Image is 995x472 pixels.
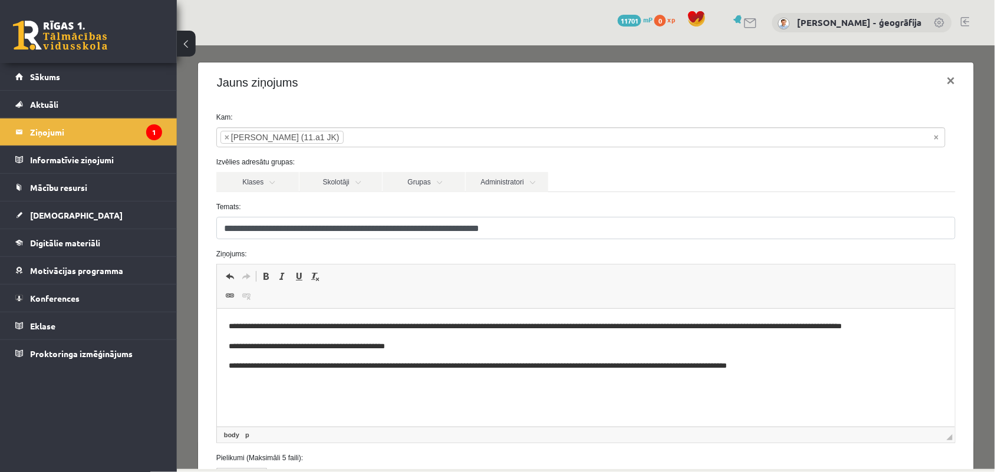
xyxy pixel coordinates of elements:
[798,16,922,28] a: [PERSON_NAME] - ģeogrāfija
[15,285,162,312] a: Konferences
[668,15,676,24] span: xp
[48,86,52,98] span: ×
[30,182,87,193] span: Mācību resursi
[757,86,762,98] span: Noņemt visus vienumus
[15,312,162,339] a: Eklase
[114,223,130,239] a: Pasvītrojums (vadīšanas taustiņš+U)
[39,127,122,147] a: Klases
[15,174,162,201] a: Mācību resursi
[289,127,371,147] a: Administratori
[31,407,788,418] label: Pielikumi (Maksimāli 5 faili):
[770,389,776,395] span: Mērogot
[15,63,162,90] a: Sākums
[643,15,653,24] span: mP
[30,237,100,248] span: Digitālie materiāli
[81,223,97,239] a: Treknraksts (vadīšanas taustiņš+B)
[15,118,162,146] a: Ziņojumi1
[618,15,653,24] a: 11701 mP
[45,384,65,395] a: body elements
[15,91,162,118] a: Aktuāli
[30,99,58,110] span: Aktuāli
[15,229,162,256] a: Digitālie materiāli
[31,111,788,122] label: Izvēlies adresātu grupas:
[778,18,790,29] img: Toms Krūmiņš - ģeogrāfija
[654,15,666,27] span: 0
[13,21,107,50] a: Rīgas 1. Tālmācības vidusskola
[618,15,641,27] span: 11701
[31,67,788,77] label: Kam:
[66,384,75,395] a: p elements
[45,243,61,258] a: Saite (vadīšanas taustiņš+K)
[30,210,123,220] span: [DEMOGRAPHIC_DATA]
[61,223,78,239] a: Atkārtot (vadīšanas taustiņš+Y)
[30,118,162,146] legend: Ziņojumi
[31,156,788,167] label: Temats:
[40,263,779,381] iframe: Bagātinātā teksta redaktors, wiswyg-editor-47024822471720-1757944316-410
[40,28,121,46] h4: Jauns ziņojums
[130,223,147,239] a: Noņemt stilus
[654,15,681,24] a: 0 xp
[45,223,61,239] a: Atcelt (vadīšanas taustiņš+Z)
[31,203,788,214] label: Ziņojums:
[760,19,788,52] button: ×
[15,257,162,284] a: Motivācijas programma
[206,127,288,147] a: Grupas
[61,243,78,258] a: Atsaistīt
[30,293,80,303] span: Konferences
[44,85,167,98] li: Viktorija Bērziņa (11.a1 JK)
[30,146,162,173] legend: Informatīvie ziņojumi
[30,348,133,359] span: Proktoringa izmēģinājums
[30,321,55,331] span: Eklase
[15,202,162,229] a: [DEMOGRAPHIC_DATA]
[15,146,162,173] a: Informatīvie ziņojumi
[146,124,162,140] i: 1
[30,265,123,276] span: Motivācijas programma
[97,223,114,239] a: Slīpraksts (vadīšanas taustiņš+I)
[15,340,162,367] a: Proktoringa izmēģinājums
[30,71,60,82] span: Sākums
[123,127,205,147] a: Skolotāji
